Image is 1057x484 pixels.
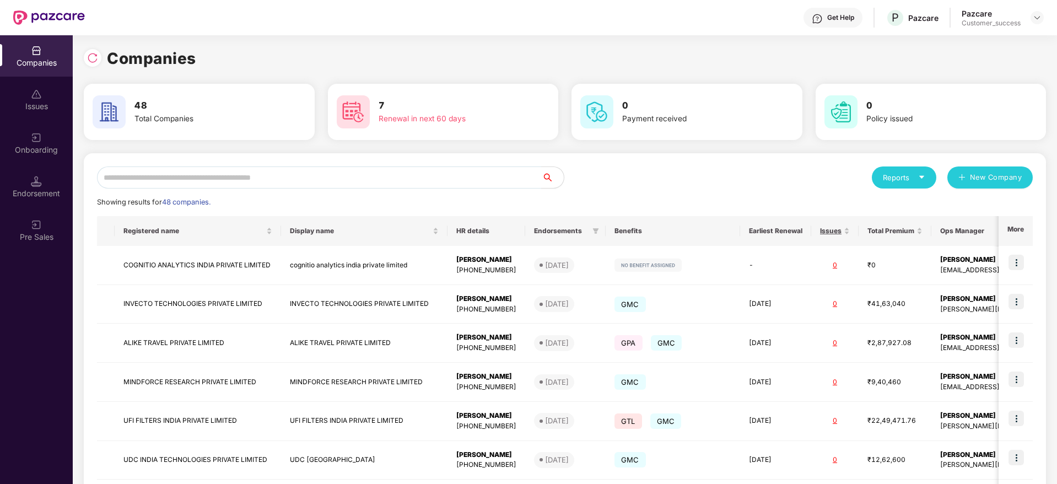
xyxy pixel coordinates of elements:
[867,455,923,465] div: ₹12,62,600
[820,455,850,465] div: 0
[534,227,588,235] span: Endorsements
[740,216,811,246] th: Earliest Renewal
[337,95,370,128] img: svg+xml;base64,PHN2ZyB4bWxucz0iaHR0cDovL3d3dy53My5vcmcvMjAwMC9zdmciIHdpZHRoPSI2MCIgaGVpZ2h0PSI2MC...
[958,174,966,182] span: plus
[456,265,516,276] div: [PHONE_NUMBER]
[622,99,761,113] h3: 0
[740,285,811,324] td: [DATE]
[13,10,85,25] img: New Pazcare Logo
[592,228,599,234] span: filter
[892,11,899,24] span: P
[820,299,850,309] div: 0
[866,113,1005,125] div: Policy issued
[456,421,516,432] div: [PHONE_NUMBER]
[97,198,211,206] span: Showing results for
[1009,294,1024,309] img: icon
[812,13,823,24] img: svg+xml;base64,PHN2ZyBpZD0iSGVscC0zMngzMiIgeG1sbnM9Imh0dHA6Ly93d3cudzMub3JnLzIwMDAvc3ZnIiB3aWR0aD...
[811,216,859,246] th: Issues
[883,172,925,183] div: Reports
[827,13,854,22] div: Get Help
[162,198,211,206] span: 48 companies.
[115,324,281,363] td: ALIKE TRAVEL PRIVATE LIMITED
[999,216,1033,246] th: More
[456,460,516,470] div: [PHONE_NUMBER]
[379,99,517,113] h3: 7
[93,95,126,128] img: svg+xml;base64,PHN2ZyB4bWxucz0iaHR0cDovL3d3dy53My5vcmcvMjAwMC9zdmciIHdpZHRoPSI2MCIgaGVpZ2h0PSI2MC...
[606,216,740,246] th: Benefits
[650,413,682,429] span: GMC
[867,299,923,309] div: ₹41,63,040
[867,377,923,388] div: ₹9,40,460
[281,216,447,246] th: Display name
[1009,332,1024,348] img: icon
[590,224,601,238] span: filter
[545,377,569,388] div: [DATE]
[1009,255,1024,270] img: icon
[1009,450,1024,465] img: icon
[947,166,1033,189] button: plusNew Company
[614,259,682,272] img: svg+xml;base64,PHN2ZyB4bWxucz0iaHR0cDovL3d3dy53My5vcmcvMjAwMC9zdmciIHdpZHRoPSIxMjIiIGhlaWdodD0iMj...
[545,415,569,426] div: [DATE]
[31,45,42,56] img: svg+xml;base64,PHN2ZyBpZD0iQ29tcGFuaWVzIiB4bWxucz0iaHR0cDovL3d3dy53My5vcmcvMjAwMC9zdmciIHdpZHRoPS...
[456,294,516,304] div: [PERSON_NAME]
[545,454,569,465] div: [DATE]
[740,441,811,480] td: [DATE]
[820,377,850,388] div: 0
[820,338,850,348] div: 0
[867,338,923,348] div: ₹2,87,927.08
[545,298,569,309] div: [DATE]
[614,297,646,312] span: GMC
[962,8,1021,19] div: Pazcare
[1009,411,1024,426] img: icon
[456,411,516,421] div: [PERSON_NAME]
[545,337,569,348] div: [DATE]
[740,246,811,285] td: -
[456,255,516,265] div: [PERSON_NAME]
[456,372,516,382] div: [PERSON_NAME]
[134,113,273,125] div: Total Companies
[123,227,264,235] span: Registered name
[859,216,931,246] th: Total Premium
[867,227,914,235] span: Total Premium
[651,335,682,351] span: GMC
[281,363,447,402] td: MINDFORCE RESEARCH PRIVATE LIMITED
[740,324,811,363] td: [DATE]
[281,441,447,480] td: UDC [GEOGRAPHIC_DATA]
[456,382,516,392] div: [PHONE_NUMBER]
[115,216,281,246] th: Registered name
[31,132,42,143] img: svg+xml;base64,PHN2ZyB3aWR0aD0iMjAiIGhlaWdodD0iMjAiIHZpZXdCb3g9IjAgMCAyMCAyMCIgZmlsbD0ibm9uZSIgeG...
[1009,372,1024,387] img: icon
[541,166,564,189] button: search
[31,176,42,187] img: svg+xml;base64,PHN2ZyB3aWR0aD0iMTQuNSIgaGVpZ2h0PSIxNC41IiB2aWV3Qm94PSIwIDAgMTYgMTYiIGZpbGw9Im5vbm...
[820,416,850,426] div: 0
[918,174,925,181] span: caret-down
[1033,13,1042,22] img: svg+xml;base64,PHN2ZyBpZD0iRHJvcGRvd24tMzJ4MzIiIHhtbG5zPSJodHRwOi8vd3d3LnczLm9yZy8yMDAwL3N2ZyIgd2...
[580,95,613,128] img: svg+xml;base64,PHN2ZyB4bWxucz0iaHR0cDovL3d3dy53My5vcmcvMjAwMC9zdmciIHdpZHRoPSI2MCIgaGVpZ2h0PSI2MC...
[281,402,447,441] td: UFI FILTERS INDIA PRIVATE LIMITED
[908,13,939,23] div: Pazcare
[115,402,281,441] td: UFI FILTERS INDIA PRIVATE LIMITED
[867,416,923,426] div: ₹22,49,471.76
[541,173,564,182] span: search
[740,402,811,441] td: [DATE]
[456,332,516,343] div: [PERSON_NAME]
[614,452,646,467] span: GMC
[31,89,42,100] img: svg+xml;base64,PHN2ZyBpZD0iSXNzdWVzX2Rpc2FibGVkIiB4bWxucz0iaHR0cDovL3d3dy53My5vcmcvMjAwMC9zdmciIH...
[115,246,281,285] td: COGNITIO ANALYTICS INDIA PRIVATE LIMITED
[962,19,1021,28] div: Customer_success
[614,335,643,351] span: GPA
[456,343,516,353] div: [PHONE_NUMBER]
[622,113,761,125] div: Payment received
[447,216,525,246] th: HR details
[281,246,447,285] td: cognitio analytics india private limited
[740,363,811,402] td: [DATE]
[824,95,858,128] img: svg+xml;base64,PHN2ZyB4bWxucz0iaHR0cDovL3d3dy53My5vcmcvMjAwMC9zdmciIHdpZHRoPSI2MCIgaGVpZ2h0PSI2MC...
[115,363,281,402] td: MINDFORCE RESEARCH PRIVATE LIMITED
[31,219,42,230] img: svg+xml;base64,PHN2ZyB3aWR0aD0iMjAiIGhlaWdodD0iMjAiIHZpZXdCb3g9IjAgMCAyMCAyMCIgZmlsbD0ibm9uZSIgeG...
[820,260,850,271] div: 0
[456,304,516,315] div: [PHONE_NUMBER]
[456,450,516,460] div: [PERSON_NAME]
[970,172,1022,183] span: New Company
[290,227,430,235] span: Display name
[866,99,1005,113] h3: 0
